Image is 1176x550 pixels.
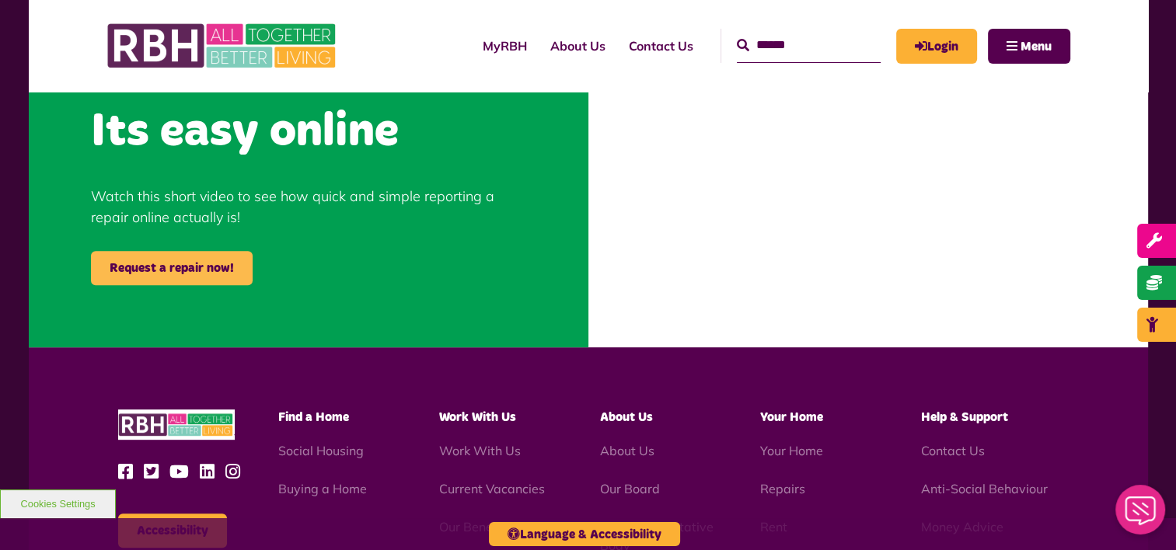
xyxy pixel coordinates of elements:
[921,411,1008,423] span: Help & Support
[921,443,985,458] a: Contact Us
[599,481,659,496] a: Our Board
[760,411,823,423] span: Your Home
[588,40,1148,347] iframe: YouTube video player
[118,513,227,548] button: Accessibility
[439,481,545,496] a: Current Vacancies
[737,29,881,62] input: Search
[278,443,364,458] a: Social Housing - open in a new tab
[278,481,367,496] a: Buying a Home
[539,25,617,67] a: About Us
[471,25,539,67] a: MyRBH
[1021,40,1052,53] span: Menu
[106,16,340,76] img: RBH
[988,29,1070,64] button: Navigation
[599,443,654,458] a: About Us
[439,443,521,458] a: Work With Us
[617,25,705,67] a: Contact Us
[1106,480,1176,550] iframe: Netcall Web Assistant for live chat
[439,411,516,423] span: Work With Us
[278,411,349,423] span: Find a Home
[118,409,235,440] img: RBH
[91,251,253,285] a: Request a repair now!
[760,443,823,458] a: Your Home
[91,102,526,162] h2: Its easy online
[91,186,526,228] p: Watch this short video to see how quick and simple reporting a repair online actually is!
[489,522,680,546] button: Language & Accessibility
[760,481,805,496] a: Repairs
[921,481,1048,496] a: Anti-Social Behaviour
[599,411,652,423] span: About Us
[896,29,977,64] a: MyRBH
